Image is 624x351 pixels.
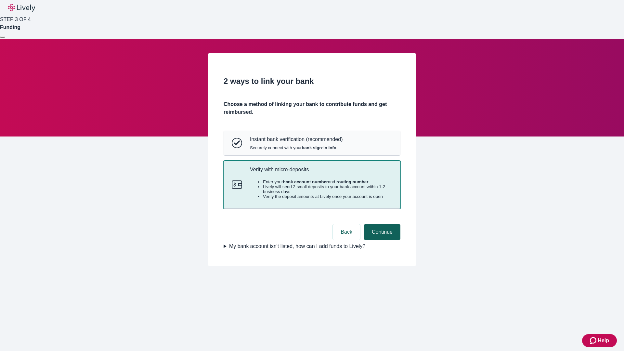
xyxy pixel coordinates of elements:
strong: routing number [336,179,368,184]
button: Instant bank verificationInstant bank verification (recommended)Securely connect with yourbank si... [224,131,400,155]
button: Zendesk support iconHelp [582,334,617,347]
li: Verify the deposit amounts at Lively once your account is open [263,194,392,199]
p: Verify with micro-deposits [250,166,392,173]
button: Micro-depositsVerify with micro-depositsEnter yourbank account numberand routing numberLively wil... [224,161,400,209]
li: Lively will send 2 small deposits to your bank account within 1-2 business days [263,184,392,194]
svg: Zendesk support icon [590,337,598,344]
h4: Choose a method of linking your bank to contribute funds and get reimbursed. [224,100,400,116]
button: Back [333,224,360,240]
span: Help [598,337,609,344]
svg: Instant bank verification [232,138,242,148]
span: Securely connect with your . [250,145,343,150]
button: Continue [364,224,400,240]
strong: bank sign-in info [302,145,336,150]
p: Instant bank verification (recommended) [250,136,343,142]
h2: 2 ways to link your bank [224,75,400,87]
li: Enter your and [263,179,392,184]
img: Lively [8,4,35,12]
svg: Micro-deposits [232,179,242,190]
summary: My bank account isn't listed, how can I add funds to Lively? [224,242,400,250]
strong: bank account number [283,179,328,184]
